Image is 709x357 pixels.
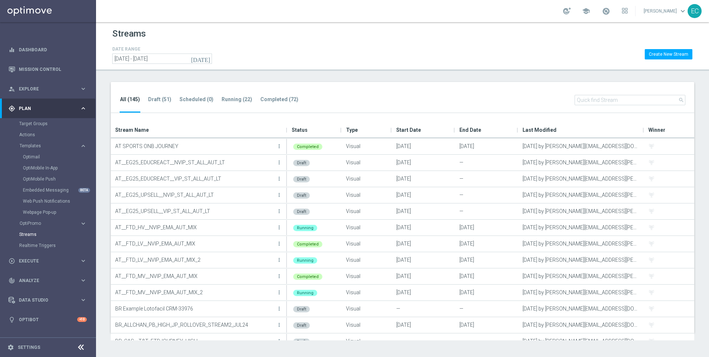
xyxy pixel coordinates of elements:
[23,196,95,207] div: Web Push Notifications
[276,289,282,295] i: more_vert
[80,143,87,150] i: keyboard_arrow_right
[342,155,392,171] div: Visual
[518,252,644,268] div: [DATE] by [PERSON_NAME][EMAIL_ADDRESS][PERSON_NAME][DOMAIN_NAME]
[148,96,171,103] tab-header: Draft (51)
[8,277,80,284] div: Analyze
[80,85,87,92] i: keyboard_arrow_right
[276,192,282,198] i: more_vert
[392,268,455,284] div: [DATE]
[19,118,95,129] div: Target Groups
[292,123,308,137] span: Status
[115,157,275,168] p: AT__EG25_EDUCREACT__NVIP_ST_ALL_AUT_LT
[392,252,455,268] div: [DATE]
[8,40,87,59] div: Dashboard
[293,192,310,199] div: Draft
[293,144,322,150] div: Completed
[392,187,455,203] div: [DATE]
[19,298,80,302] span: Data Studio
[19,140,95,218] div: Templates
[115,271,275,282] p: AT__FTD_MV__NVIP_EMA_AUT_MIX
[392,317,455,333] div: [DATE]
[115,254,275,265] p: AT__FTD_LV__NVIP_EMA_AUT_MIX_2
[8,47,87,53] button: equalizer Dashboard
[20,144,72,148] span: Templates
[276,257,282,263] i: more_vert
[19,220,87,226] button: OptiPromo keyboard_arrow_right
[23,187,77,193] a: Embedded Messaging
[19,143,87,149] div: Templates keyboard_arrow_right
[342,285,392,301] div: Visual
[23,209,77,215] a: Webpage Pop-up
[80,257,87,264] i: keyboard_arrow_right
[392,301,455,317] div: —
[518,171,644,187] div: [DATE] by [PERSON_NAME][EMAIL_ADDRESS][PERSON_NAME][DOMAIN_NAME]
[518,268,644,284] div: [DATE] by [PERSON_NAME][EMAIL_ADDRESS][PERSON_NAME][DOMAIN_NAME]
[275,220,283,235] button: more_vert
[77,317,87,322] div: +10
[275,317,283,332] button: more_vert
[648,123,665,137] span: Winner
[455,171,518,187] div: —
[23,207,95,218] div: Webpage Pop-up
[8,310,87,329] div: Optibot
[80,277,87,284] i: keyboard_arrow_right
[260,96,298,103] tab-header: Completed (72)
[23,174,95,185] div: OptiMobile Push
[275,155,283,170] button: more_vert
[112,47,212,52] h4: DATE RANGE
[7,344,14,351] i: settings
[8,297,80,303] div: Data Studio
[645,49,692,59] button: Create New Stream
[455,203,518,219] div: —
[23,185,95,196] div: Embedded Messaging
[276,322,282,328] i: more_vert
[392,236,455,252] div: [DATE]
[342,236,392,252] div: Visual
[8,106,87,111] button: gps_fixed Plan keyboard_arrow_right
[115,303,275,314] p: BR Example Lotofacil CRM-33976
[688,4,702,18] div: EC
[643,6,688,17] a: [PERSON_NAME]keyboard_arrow_down
[115,206,275,217] p: AT__EG25_UPSELL__VIP_ST_ALL_AUT_LT
[190,54,212,65] button: [DATE]
[392,203,455,219] div: [DATE]
[518,285,644,301] div: [DATE] by [PERSON_NAME][EMAIL_ADDRESS][PERSON_NAME][DOMAIN_NAME]
[80,296,87,303] i: keyboard_arrow_right
[8,86,15,92] i: person_search
[679,7,687,15] span: keyboard_arrow_down
[342,171,392,187] div: Visual
[222,96,252,103] tab-header: Running (22)
[8,277,15,284] i: track_changes
[115,189,275,200] p: AT__EG25_UPSELL__NVIP_ST_ALL_AUT_LT
[8,317,87,323] div: lightbulb Optibot +10
[275,285,283,300] button: more_vert
[276,224,282,230] i: more_vert
[342,333,392,349] div: Visual
[276,306,282,312] i: more_vert
[8,258,15,264] i: play_circle_outline
[293,290,317,296] div: Running
[455,285,518,301] div: [DATE]
[392,138,455,154] div: [DATE]
[23,151,95,162] div: Optimail
[455,301,518,317] div: —
[455,268,518,284] div: [DATE]
[19,229,95,240] div: Streams
[78,188,90,193] div: BETA
[19,40,87,59] a: Dashboard
[8,258,80,264] div: Execute
[582,7,590,15] span: school
[276,143,282,149] i: more_vert
[23,165,77,171] a: OptiMobile In-App
[342,317,392,333] div: Visual
[115,287,275,298] p: AT__FTD_MV__NVIP_EMA_AUT_MIX_2
[518,236,644,252] div: [DATE] by [PERSON_NAME][EMAIL_ADDRESS][PERSON_NAME][DOMAIN_NAME]
[275,253,283,267] button: more_vert
[191,55,211,62] i: [DATE]
[19,231,77,237] a: Streams
[342,220,392,236] div: Visual
[518,301,644,317] div: [DATE] by [PERSON_NAME][EMAIL_ADDRESS][DOMAIN_NAME]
